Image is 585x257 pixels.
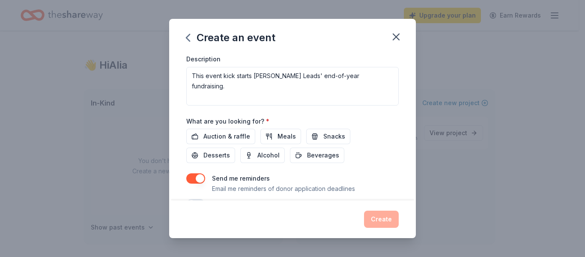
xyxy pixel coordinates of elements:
span: Beverages [307,150,339,160]
p: Email me reminders of donor application deadlines [212,184,355,194]
span: Snacks [323,131,345,142]
textarea: This event kick starts [PERSON_NAME] Leads' end-of-year fundraising. [186,67,399,106]
span: Alcohol [257,150,280,160]
div: Create an event [186,31,275,45]
button: Alcohol [240,148,285,163]
span: Auction & raffle [203,131,250,142]
label: Description [186,55,221,63]
button: Auction & raffle [186,129,255,144]
label: What are you looking for? [186,117,269,126]
button: Desserts [186,148,235,163]
button: Snacks [306,129,350,144]
button: Beverages [290,148,344,163]
button: Meals [260,129,301,144]
span: Desserts [203,150,230,160]
span: Meals [278,131,296,142]
label: Send me reminders [212,175,270,182]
